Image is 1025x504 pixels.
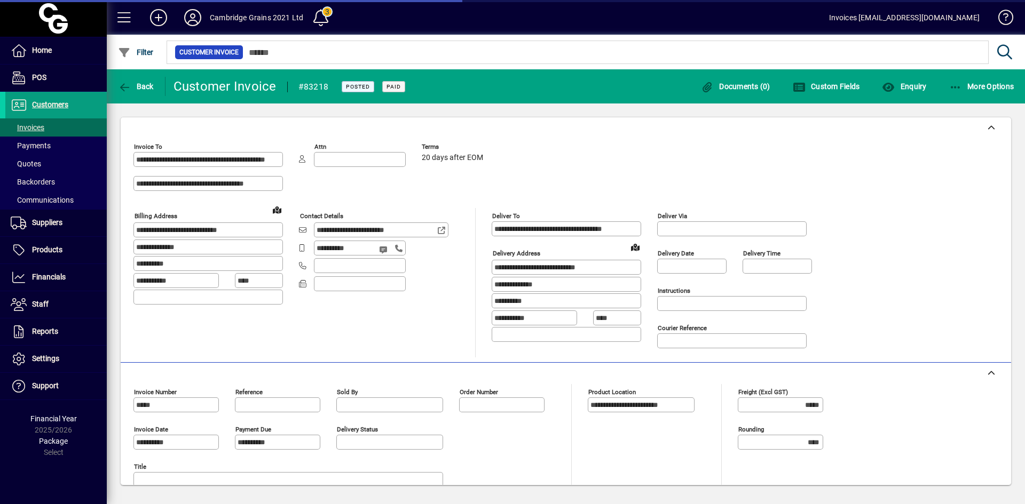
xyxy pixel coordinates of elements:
button: Enquiry [879,77,929,96]
span: Reports [32,327,58,335]
a: Payments [5,137,107,155]
mat-label: Order number [460,388,498,396]
mat-label: Invoice number [134,388,177,396]
a: Quotes [5,155,107,173]
a: Invoices [5,118,107,137]
span: Enquiry [882,82,926,91]
span: Custom Fields [793,82,860,91]
button: Custom Fields [790,77,863,96]
mat-label: Sold by [337,388,358,396]
span: Settings [32,354,59,363]
span: Terms [422,143,486,150]
mat-label: Attn [314,143,326,150]
button: Back [115,77,156,96]
span: 20 days after EOM [422,154,483,162]
a: Suppliers [5,210,107,236]
span: Backorders [11,178,55,186]
span: Paid [387,83,401,90]
span: Communications [11,196,74,204]
button: Send SMS [372,237,397,262]
div: Invoices [EMAIL_ADDRESS][DOMAIN_NAME] [829,9,980,26]
span: Support [32,381,59,390]
div: Customer Invoice [174,78,277,95]
span: Documents (0) [701,82,770,91]
mat-label: Payment due [235,426,271,433]
button: More Options [947,77,1017,96]
a: POS [5,65,107,91]
mat-label: Deliver via [658,212,687,220]
span: POS [32,73,46,82]
mat-label: Reference [235,388,263,396]
span: Suppliers [32,218,62,227]
div: Cambridge Grains 2021 Ltd [210,9,303,26]
a: Reports [5,318,107,345]
span: Payments [11,141,51,150]
app-page-header-button: Back [107,77,165,96]
span: Customer Invoice [179,47,239,58]
mat-label: Freight (excl GST) [738,388,788,396]
button: Documents (0) [698,77,773,96]
a: Financials [5,264,107,291]
mat-label: Rounding [738,426,764,433]
a: Communications [5,191,107,209]
span: Home [32,46,52,54]
a: Knowledge Base [990,2,1012,37]
span: Quotes [11,159,41,168]
mat-label: Product location [588,388,636,396]
span: Products [32,245,62,254]
a: View on map [269,201,286,218]
button: Profile [176,8,210,27]
span: Customers [32,100,68,109]
span: Filter [118,48,154,57]
span: More Options [949,82,1014,91]
mat-label: Delivery date [658,250,694,257]
button: Add [141,8,176,27]
span: Staff [32,300,49,308]
a: View on map [627,238,644,255]
mat-label: Invoice To [134,143,162,150]
a: Settings [5,346,107,372]
span: Financials [32,273,66,281]
button: Filter [115,43,156,62]
a: Backorders [5,173,107,191]
a: Home [5,37,107,64]
mat-label: Deliver To [492,212,520,220]
span: Invoices [11,123,44,132]
a: Staff [5,291,107,318]
mat-label: Delivery time [743,250,780,257]
a: Support [5,373,107,399]
span: Back [118,82,154,91]
span: Package [39,437,68,445]
mat-label: Invoice date [134,426,168,433]
span: Posted [346,83,370,90]
mat-label: Title [134,463,146,470]
a: Products [5,237,107,263]
div: #83218 [298,78,329,95]
mat-label: Instructions [658,287,690,294]
span: Financial Year [30,414,77,423]
mat-label: Delivery status [337,426,378,433]
mat-label: Courier Reference [658,324,707,332]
